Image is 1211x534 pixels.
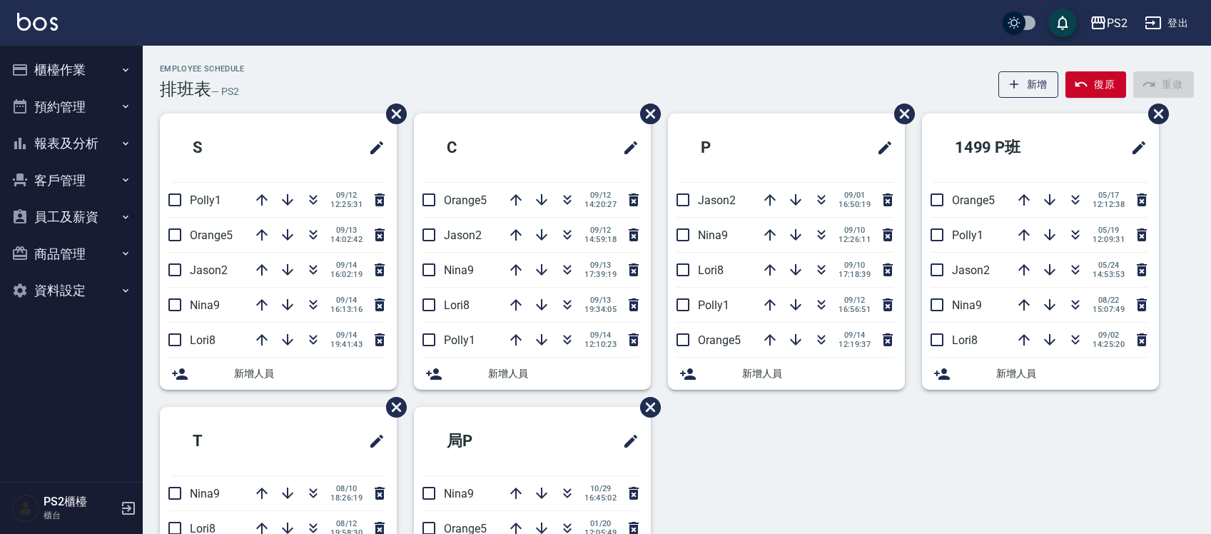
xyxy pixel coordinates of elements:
span: 刪除班表 [629,93,663,135]
span: 14:53:53 [1093,270,1125,279]
h3: 排班表 [160,79,211,99]
h2: 1499 P班 [933,122,1082,173]
h2: S [171,122,292,173]
span: Nina9 [444,263,474,277]
span: 05/17 [1093,191,1125,200]
span: 09/14 [330,296,363,305]
p: 櫃台 [44,509,116,522]
button: 櫃檯作業 [6,51,137,89]
span: 09/02 [1093,331,1125,340]
span: 修改班表的標題 [614,424,639,458]
span: 新增人員 [234,366,385,381]
span: 09/12 [584,191,617,200]
span: 09/14 [584,331,617,340]
span: 12:26:11 [838,235,871,244]
span: 08/12 [330,519,363,528]
span: 05/24 [1093,261,1125,270]
span: 刪除班表 [883,93,917,135]
span: Polly1 [190,193,221,207]
span: 09/14 [330,331,363,340]
span: 17:18:39 [838,270,871,279]
span: Polly1 [444,333,475,347]
span: Lori8 [952,333,978,347]
span: 12:09:31 [1093,235,1125,244]
span: 09/13 [330,226,363,235]
h6: — PS2 [211,84,239,99]
button: 預約管理 [6,89,137,126]
span: 09/01 [838,191,871,200]
span: 刪除班表 [629,386,663,428]
button: 客戶管理 [6,162,137,199]
h2: 局P [425,415,554,467]
span: 16:02:19 [330,270,363,279]
span: 19:41:43 [330,340,363,349]
button: 登出 [1139,10,1194,36]
span: 08/10 [330,484,363,493]
span: 14:20:27 [584,200,617,209]
span: 09/12 [584,226,617,235]
span: 15:07:49 [1093,305,1125,314]
span: 09/10 [838,261,871,270]
span: Jason2 [190,263,228,277]
button: save [1048,9,1077,37]
span: Nina9 [190,487,220,500]
span: Orange5 [698,333,741,347]
span: 18:26:19 [330,493,363,503]
div: 新增人員 [922,358,1159,390]
span: 01/20 [584,519,617,528]
span: Lori8 [698,263,724,277]
h2: T [171,415,292,467]
span: Jason2 [952,263,990,277]
span: 08/22 [1093,296,1125,305]
div: 新增人員 [668,358,905,390]
span: 新增人員 [742,366,893,381]
h2: P [679,122,800,173]
span: 修改班表的標題 [868,131,893,165]
button: 新增 [998,71,1059,98]
span: Nina9 [190,298,220,312]
div: 新增人員 [160,358,397,390]
span: 10/29 [584,484,617,493]
h5: PS2櫃檯 [44,495,116,509]
span: 12:10:23 [584,340,617,349]
span: Nina9 [698,228,728,242]
span: Nina9 [952,298,982,312]
span: 12:19:37 [838,340,871,349]
span: 12:12:38 [1093,200,1125,209]
span: 刪除班表 [375,386,409,428]
span: 09/13 [584,296,617,305]
div: PS2 [1107,14,1128,32]
span: 05/19 [1093,226,1125,235]
span: 09/12 [330,191,363,200]
h2: Employee Schedule [160,64,245,74]
span: 19:34:05 [584,305,617,314]
span: 修改班表的標題 [360,131,385,165]
span: 09/14 [330,261,363,270]
span: Jason2 [698,193,736,207]
button: 員工及薪資 [6,198,137,236]
span: Orange5 [952,193,995,207]
span: Polly1 [952,228,983,242]
h2: C [425,122,546,173]
span: Nina9 [444,487,474,500]
span: Orange5 [190,228,233,242]
span: 16:45:02 [584,493,617,503]
img: Logo [17,13,58,31]
span: 16:50:19 [838,200,871,209]
span: Polly1 [698,298,729,312]
span: 16:13:16 [330,305,363,314]
span: 09/12 [838,296,871,305]
span: 新增人員 [996,366,1147,381]
span: 14:02:42 [330,235,363,244]
button: 資料設定 [6,272,137,309]
span: Lori8 [190,333,216,347]
span: 09/10 [838,226,871,235]
span: 修改班表的標題 [360,424,385,458]
span: 12:25:31 [330,200,363,209]
span: 17:39:19 [584,270,617,279]
button: 報表及分析 [6,125,137,162]
span: 09/13 [584,261,617,270]
span: Lori8 [444,298,470,312]
button: 復原 [1065,71,1126,98]
img: Person [11,494,40,523]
